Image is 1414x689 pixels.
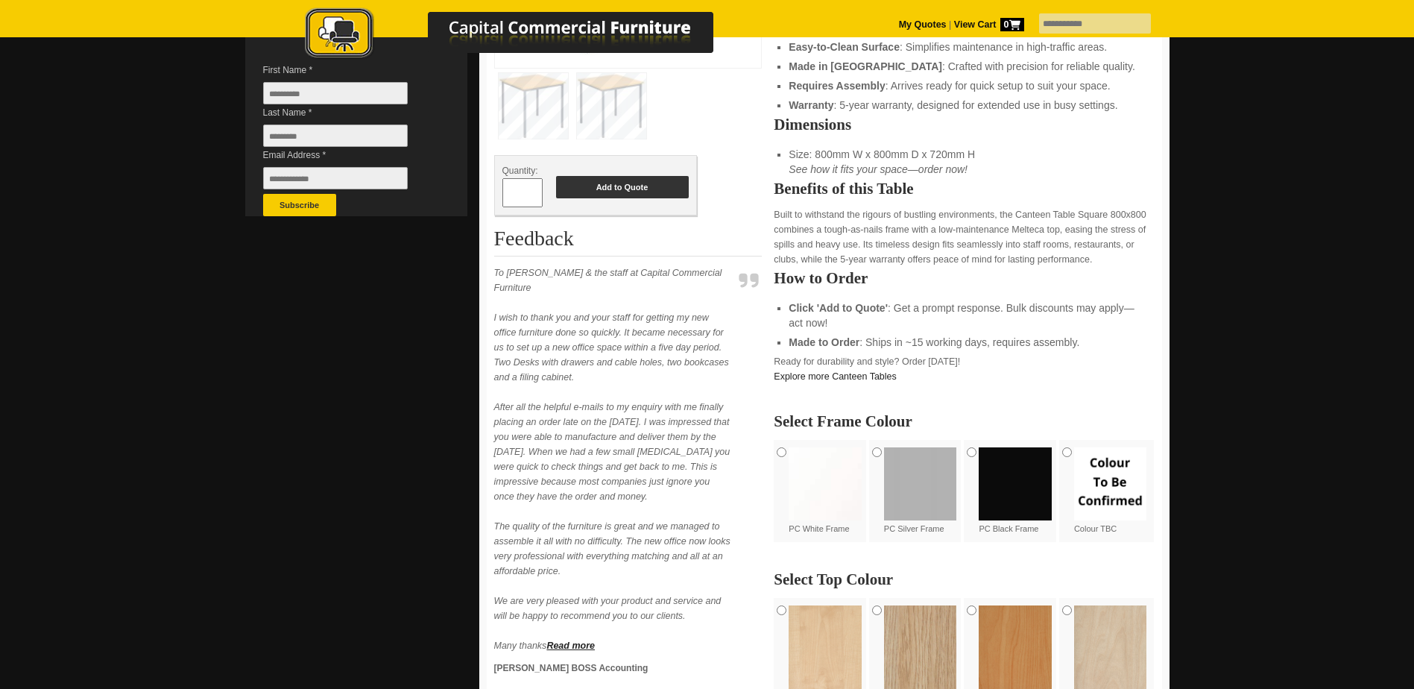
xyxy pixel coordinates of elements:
[789,41,900,53] strong: Easy-to-Clean Surface
[789,335,1139,350] li: : Ships in ~15 working days, requires assembly.
[774,207,1154,267] p: Built to withstand the rigours of bustling environments, the Canteen Table Square 800x800 combine...
[263,105,430,120] span: Last Name *
[884,447,957,520] img: PC Silver Frame
[546,641,595,651] a: Read more
[774,354,1154,384] p: Ready for durability and style? Order [DATE]!
[789,98,1139,113] li: : 5-year warranty, designed for extended use in busy settings.
[789,40,1139,54] li: : Simplifies maintenance in high-traffic areas.
[789,336,859,348] strong: Made to Order
[494,661,733,676] p: [PERSON_NAME] BOSS Accounting
[502,166,538,176] span: Quantity:
[774,117,1154,132] h2: Dimensions
[951,19,1023,30] a: View Cart0
[1000,18,1024,31] span: 0
[884,447,957,535] label: PC Silver Frame
[774,271,1154,286] h2: How to Order
[789,447,862,535] label: PC White Frame
[263,148,430,163] span: Email Address *
[789,59,1139,74] li: : Crafted with precision for reliable quality.
[954,19,1024,30] strong: View Cart
[263,82,408,104] input: First Name *
[979,447,1052,535] label: PC Black Frame
[556,176,689,198] button: Add to Quote
[1074,447,1147,535] label: Colour TBC
[774,572,1154,587] h2: Select Top Colour
[263,167,408,189] input: Email Address *
[774,181,1154,196] h2: Benefits of this Table
[789,147,1139,177] li: Size: 800mm W x 800mm D x 720mm H
[264,7,786,62] img: Capital Commercial Furniture Logo
[789,302,888,314] strong: Click 'Add to Quote'
[789,78,1139,93] li: : Arrives ready for quick setup to suit your space.
[789,447,862,520] img: PC White Frame
[263,194,336,216] button: Subscribe
[494,227,763,257] h2: Feedback
[789,301,1139,330] li: : Get a prompt response. Bulk discounts may apply—act now!
[899,19,947,30] a: My Quotes
[774,371,896,382] a: Explore more Canteen Tables
[774,414,1154,429] h2: Select Frame Colour
[979,447,1052,520] img: PC Black Frame
[1074,447,1147,520] img: Colour TBC
[263,125,408,147] input: Last Name *
[494,265,733,653] p: To [PERSON_NAME] & the staff at Capital Commercial Furniture I wish to thank you and your staff f...
[263,63,430,78] span: First Name *
[789,80,885,92] strong: Requires Assembly
[789,99,833,111] strong: Warranty
[264,7,786,66] a: Capital Commercial Furniture Logo
[789,163,968,175] em: See how it fits your space—order now!
[789,60,942,72] strong: Made in [GEOGRAPHIC_DATA]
